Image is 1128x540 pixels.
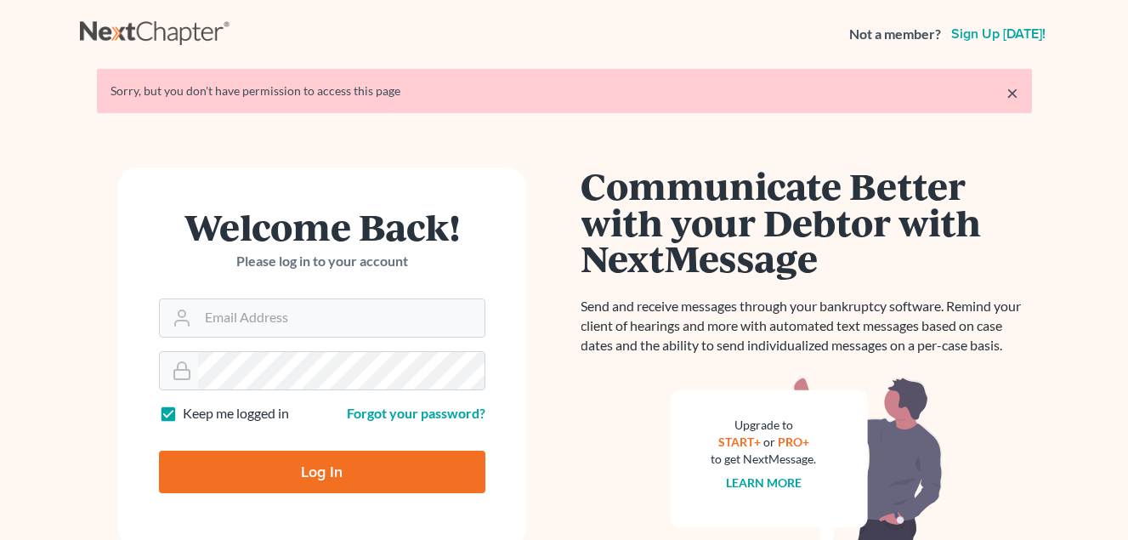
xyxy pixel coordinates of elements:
label: Keep me logged in [183,404,289,423]
strong: Not a member? [849,25,941,44]
div: Upgrade to [711,417,817,434]
a: Forgot your password? [347,405,485,421]
div: to get NextMessage. [711,451,817,468]
h1: Welcome Back! [159,208,485,245]
div: Sorry, but you don't have permission to access this page [111,82,1018,99]
a: Learn more [726,475,802,490]
p: Send and receive messages through your bankruptcy software. Remind your client of hearings and mo... [581,297,1032,355]
input: Log In [159,451,485,493]
a: × [1006,82,1018,103]
p: Please log in to your account [159,252,485,271]
a: Sign up [DATE]! [948,27,1049,41]
a: PRO+ [778,435,809,449]
h1: Communicate Better with your Debtor with NextMessage [581,168,1032,276]
input: Email Address [198,299,485,337]
a: START+ [718,435,761,449]
span: or [763,435,775,449]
